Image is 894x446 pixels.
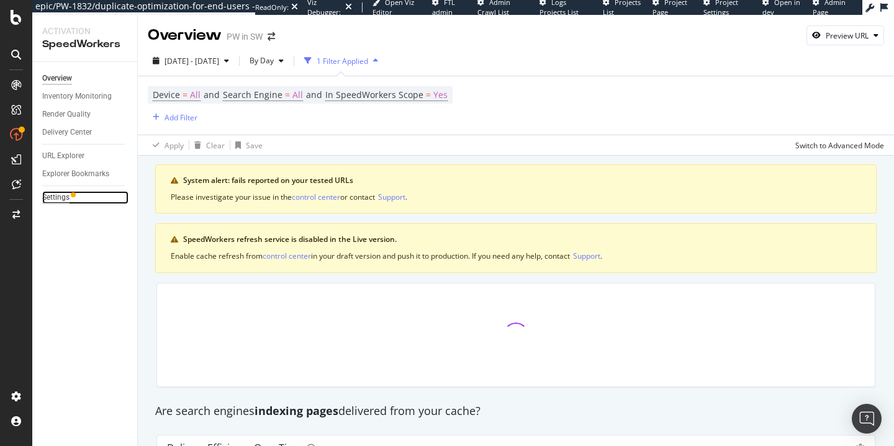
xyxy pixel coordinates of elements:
div: Support [378,192,405,202]
span: = [183,89,187,100]
button: 1 Filter Applied [299,51,383,71]
div: Please investigate your issue in the or contact . [171,191,861,203]
div: Inventory Monitoring [42,90,112,103]
button: Preview URL [806,25,884,45]
div: control center [292,192,340,202]
div: Add Filter [165,112,197,123]
div: ReadOnly: [255,2,289,12]
a: Overview [42,72,129,85]
div: System alert: fails reported on your tested URLs [183,175,861,186]
a: Delivery Center [42,126,129,139]
button: Apply [148,135,184,155]
button: Support [573,250,600,262]
span: Yes [433,86,448,104]
div: Support [573,251,600,261]
button: By Day [245,51,289,71]
span: Search Engine [223,89,282,100]
div: Render Quality [42,108,91,121]
div: Overview [42,72,72,85]
span: = [426,89,431,100]
span: = [285,89,290,100]
strong: indexing pages [255,403,338,418]
button: control center [292,191,340,203]
span: and [204,89,220,100]
div: Delivery Center [42,126,92,139]
span: and [306,89,322,100]
span: All [292,86,303,104]
div: warning banner [155,223,877,272]
div: warning banner [155,164,877,213]
a: Inventory Monitoring [42,90,129,103]
span: In SpeedWorkers Scope [325,89,423,100]
button: control center [263,250,311,262]
span: [DATE] - [DATE] [165,56,219,66]
a: Settings [42,191,129,204]
div: Open Intercom Messenger [852,404,882,434]
div: Enable cache refresh from in your draft version and push it to production. If you need any help, ... [171,250,861,262]
div: SpeedWorkers refresh service is disabled in the Live version. [183,234,861,245]
div: SpeedWorkers [42,37,127,51]
div: 1 Filter Applied [317,56,368,66]
button: Save [230,135,263,155]
div: Explorer Bookmarks [42,167,109,181]
button: Switch to Advanced Mode [790,135,884,155]
div: Overview [148,25,222,46]
div: Settings [42,191,70,204]
button: Clear [189,135,225,155]
button: Add Filter [148,110,197,125]
div: Preview URL [826,30,869,41]
a: URL Explorer [42,149,129,163]
div: Save [246,140,263,151]
div: Switch to Advanced Mode [795,140,884,151]
div: URL Explorer [42,149,84,163]
div: Activation [42,25,127,37]
button: Support [378,191,405,203]
div: PW in SW [227,30,263,43]
div: control center [263,251,311,261]
span: Device [153,89,180,100]
a: Render Quality [42,108,129,121]
a: Explorer Bookmarks [42,167,129,181]
div: Apply [165,140,184,151]
button: [DATE] - [DATE] [148,51,234,71]
div: Are search engines delivered from your cache? [149,403,883,419]
span: All [190,86,201,104]
div: Clear [206,140,225,151]
div: arrow-right-arrow-left [268,32,275,41]
span: By Day [245,55,274,66]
